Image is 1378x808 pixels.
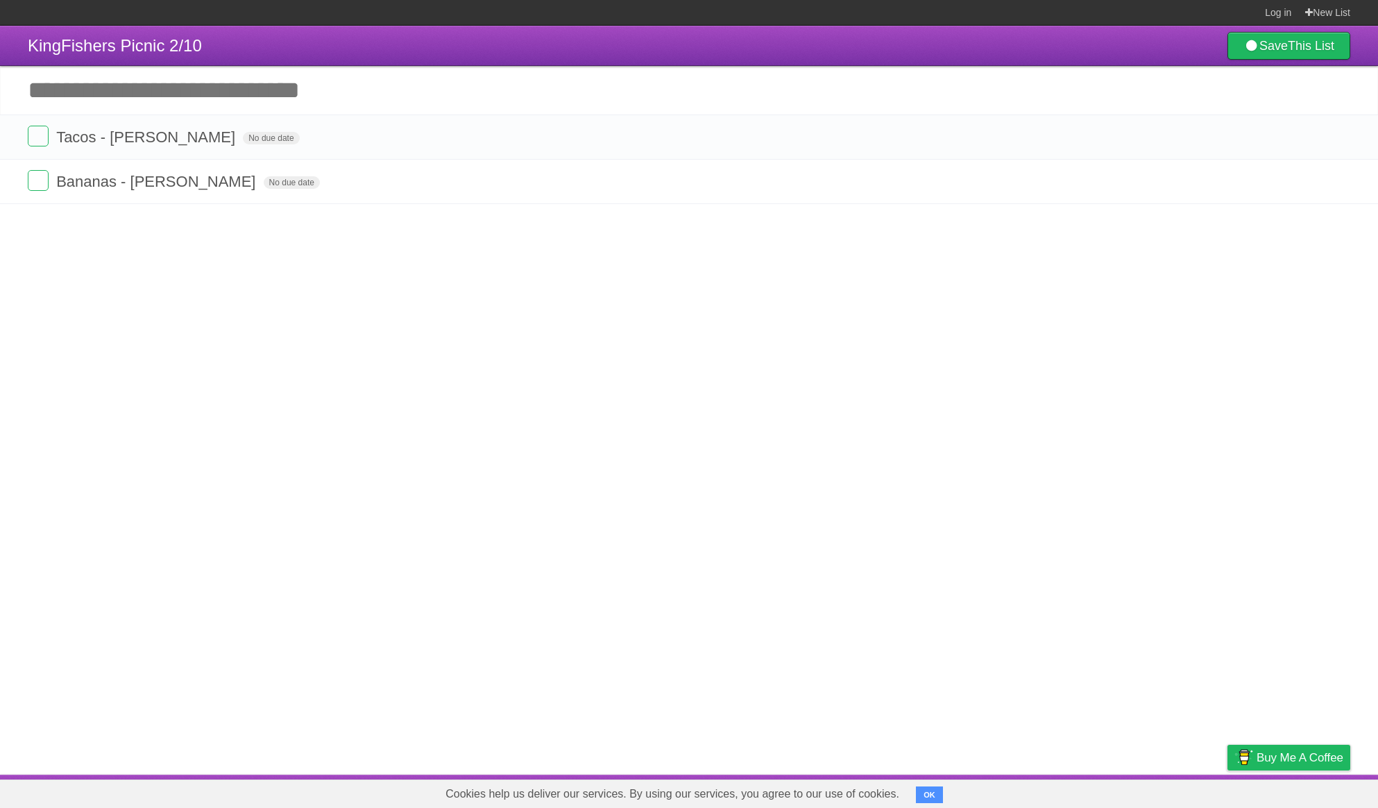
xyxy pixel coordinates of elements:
img: Buy me a coffee [1234,746,1253,769]
a: Terms [1162,778,1193,805]
span: Buy me a coffee [1257,746,1343,770]
a: SaveThis List [1227,32,1350,60]
label: Done [28,170,49,191]
span: Cookies help us deliver our services. By using our services, you agree to our use of cookies. [432,780,913,808]
button: OK [916,786,943,803]
span: No due date [243,132,299,144]
b: This List [1288,39,1334,53]
span: KingFishers Picnic 2/10 [28,36,202,55]
a: Developers [1089,778,1145,805]
span: Bananas - [PERSON_NAME] [56,173,259,190]
label: Done [28,126,49,146]
span: No due date [264,176,320,189]
a: About [1043,778,1072,805]
a: Buy me a coffee [1227,745,1350,771]
a: Privacy [1209,778,1245,805]
a: Suggest a feature [1263,778,1350,805]
span: Tacos - [PERSON_NAME] [56,128,239,146]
